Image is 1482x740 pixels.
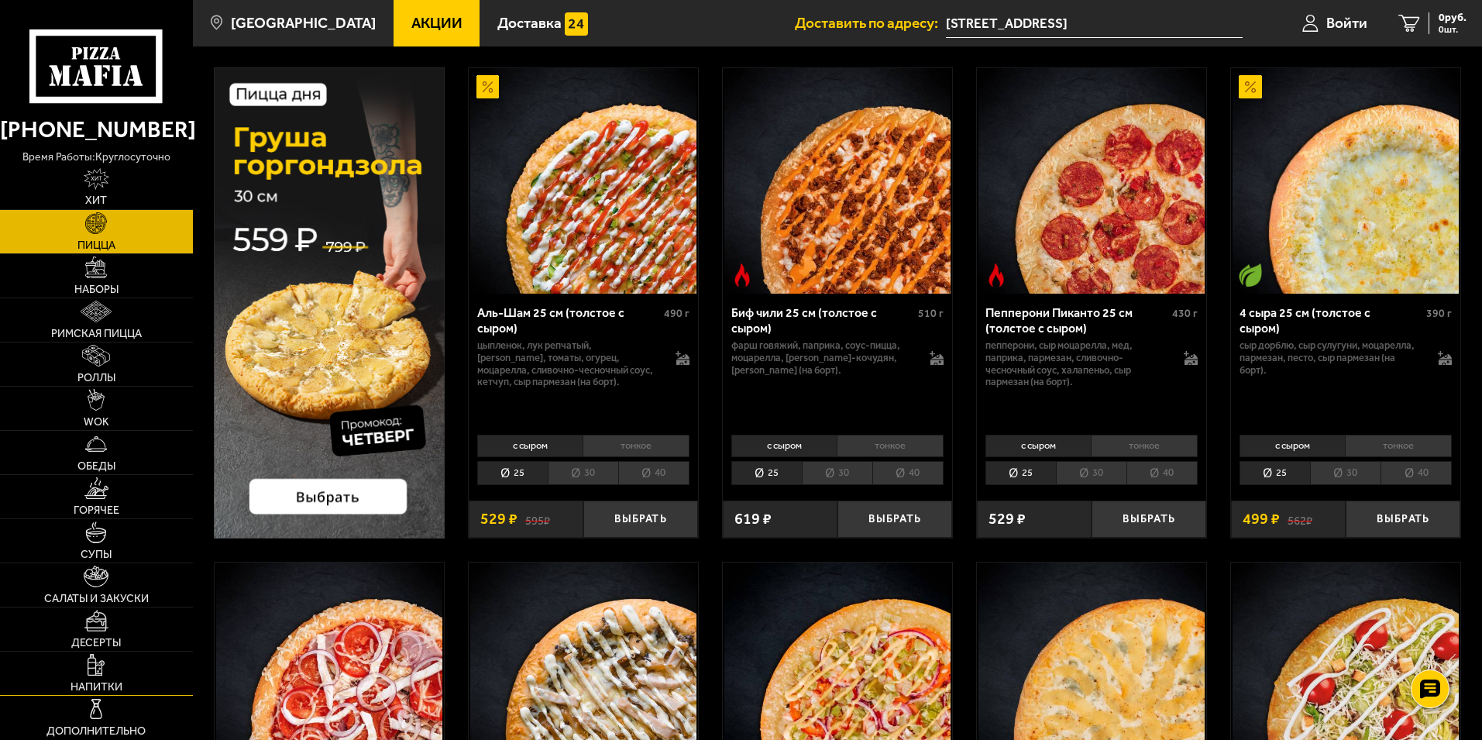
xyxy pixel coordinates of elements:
[77,240,115,251] span: Пицца
[1310,461,1381,485] li: 30
[583,501,698,539] button: Выбрать
[480,511,517,527] span: 529 ₽
[731,263,754,287] img: Острое блюдо
[1381,461,1452,485] li: 40
[81,549,112,560] span: Супы
[525,511,550,527] s: 595 ₽
[1172,307,1198,320] span: 430 г
[565,12,588,36] img: 15daf4d41897b9f0e9f617042186c801.svg
[1091,435,1198,456] li: тонкое
[477,461,548,485] li: 25
[731,461,802,485] li: 25
[1240,461,1310,485] li: 25
[1240,435,1346,456] li: с сыром
[985,305,1168,335] div: Пепперони Пиканто 25 см (толстое с сыром)
[411,15,462,30] span: Акции
[70,682,122,693] span: Напитки
[1243,511,1280,527] span: 499 ₽
[1239,75,1262,98] img: Акционный
[1240,305,1422,335] div: 4 сыра 25 см (толстое с сыром)
[985,461,1056,485] li: 25
[731,339,914,377] p: фарш говяжий, паприка, соус-пицца, моцарелла, [PERSON_NAME]-кочудян, [PERSON_NAME] (на борт).
[51,329,142,339] span: Римская пицца
[1092,501,1206,539] button: Выбрать
[77,461,115,472] span: Обеды
[731,435,837,456] li: с сыром
[44,594,149,604] span: Салаты и закуски
[477,435,583,456] li: с сыром
[1239,263,1262,287] img: Вегетарианское блюдо
[734,511,772,527] span: 619 ₽
[837,435,944,456] li: тонкое
[872,461,944,485] li: 40
[497,15,562,30] span: Доставка
[618,461,689,485] li: 40
[1326,15,1367,30] span: Войти
[548,461,618,485] li: 30
[85,195,107,206] span: Хит
[985,435,1092,456] li: с сыром
[1345,435,1452,456] li: тонкое
[46,726,146,737] span: Дополнительно
[469,68,698,294] a: АкционныйАль-Шам 25 см (толстое с сыром)
[989,511,1026,527] span: 529 ₽
[1056,461,1126,485] li: 30
[724,68,951,294] img: Биф чили 25 см (толстое с сыром)
[1439,25,1467,34] span: 0 шт.
[71,638,121,649] span: Десерты
[723,68,952,294] a: Острое блюдоБиф чили 25 см (толстое с сыром)
[1233,68,1459,294] img: 4 сыра 25 см (толстое с сыром)
[1426,307,1452,320] span: 390 г
[477,305,660,335] div: Аль-Шам 25 см (толстое с сыром)
[731,305,914,335] div: Биф чили 25 см (толстое с сыром)
[918,307,944,320] span: 510 г
[977,68,1206,294] a: Острое блюдоПепперони Пиканто 25 см (толстое с сыром)
[77,373,115,384] span: Роллы
[1231,68,1460,294] a: АкционныйВегетарианское блюдо4 сыра 25 см (толстое с сыром)
[1126,461,1198,485] li: 40
[802,461,872,485] li: 30
[74,284,119,295] span: Наборы
[1240,339,1422,377] p: сыр дорблю, сыр сулугуни, моцарелла, пармезан, песто, сыр пармезан (на борт).
[985,339,1168,389] p: пепперони, сыр Моцарелла, мед, паприка, пармезан, сливочно-чесночный соус, халапеньо, сыр пармеза...
[470,68,696,294] img: Аль-Шам 25 см (толстое с сыром)
[837,501,952,539] button: Выбрать
[946,9,1243,38] input: Ваш адрес доставки
[477,339,660,389] p: цыпленок, лук репчатый, [PERSON_NAME], томаты, огурец, моцарелла, сливочно-чесночный соус, кетчуп...
[978,68,1205,294] img: Пепперони Пиканто 25 см (толстое с сыром)
[476,75,500,98] img: Акционный
[985,263,1008,287] img: Острое блюдо
[795,15,946,30] span: Доставить по адресу:
[1346,501,1460,539] button: Выбрать
[1288,511,1312,527] s: 562 ₽
[1439,12,1467,23] span: 0 руб.
[664,307,689,320] span: 490 г
[231,15,376,30] span: [GEOGRAPHIC_DATA]
[74,505,119,516] span: Горячее
[84,417,109,428] span: WOK
[583,435,689,456] li: тонкое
